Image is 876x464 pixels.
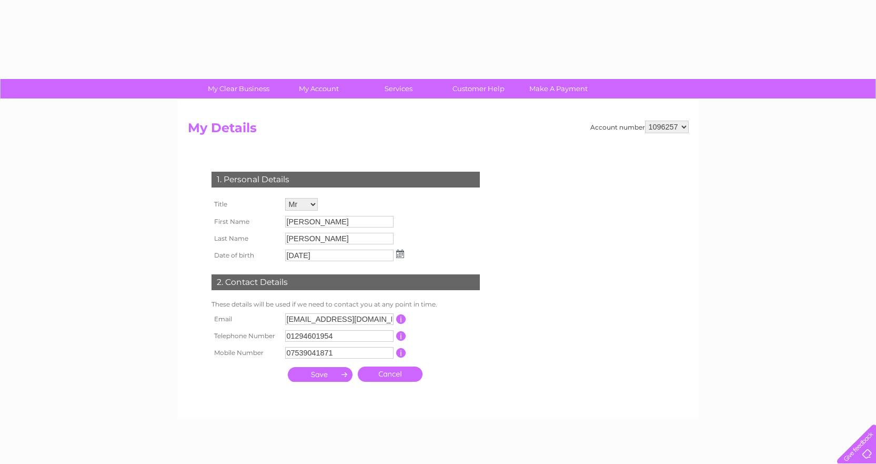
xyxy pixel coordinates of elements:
div: 1. Personal Details [212,172,480,187]
a: Cancel [358,367,422,382]
th: Mobile Number [209,344,283,361]
input: Information [396,348,406,358]
a: Services [355,79,442,98]
div: Account number [590,121,689,133]
th: Last Name [209,230,283,247]
a: My Account [275,79,362,98]
td: These details will be used if we need to contact you at any point in time. [209,298,482,311]
input: Submit [288,367,353,382]
img: ... [396,250,404,258]
th: Date of birth [209,247,283,264]
th: First Name [209,213,283,230]
input: Information [396,331,406,341]
h2: My Details [188,121,689,141]
th: Title [209,195,283,213]
a: My Clear Business [195,79,282,98]
input: Information [396,314,406,324]
th: Email [209,311,283,328]
a: Customer Help [435,79,522,98]
a: Make A Payment [515,79,602,98]
div: 2. Contact Details [212,274,480,290]
th: Telephone Number [209,328,283,344]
